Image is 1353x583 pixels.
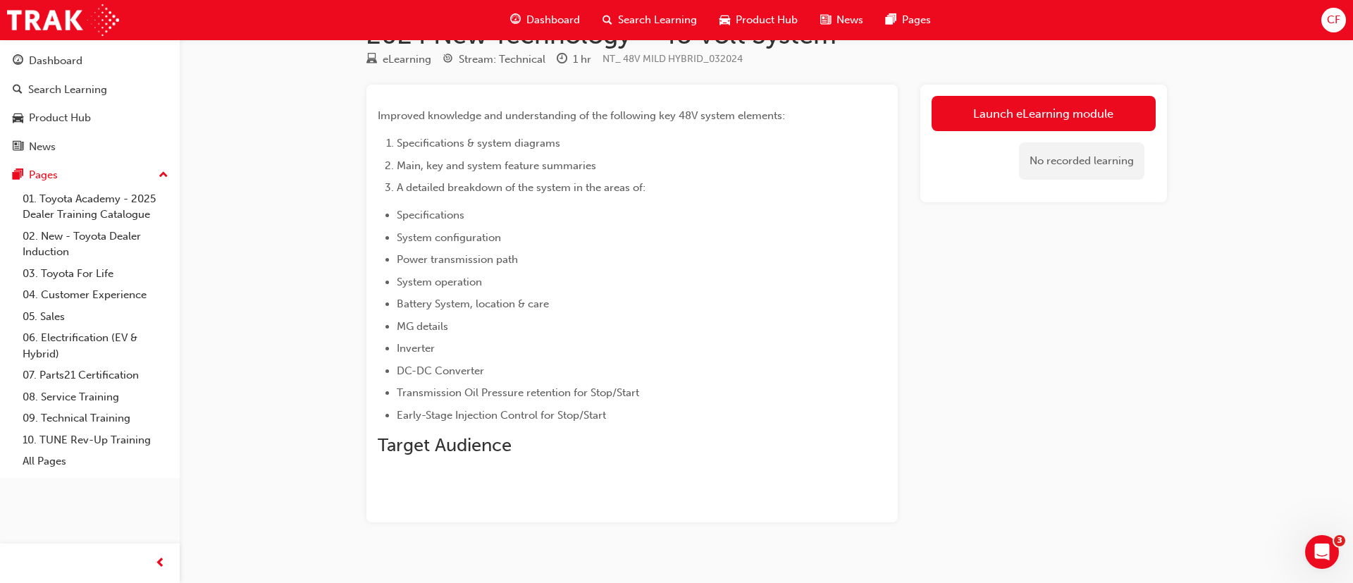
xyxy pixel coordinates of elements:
span: guage-icon [510,11,521,29]
a: guage-iconDashboard [499,6,591,35]
img: Trak [7,4,119,36]
span: 3 [1334,535,1345,546]
a: 03. Toyota For Life [17,263,174,285]
span: up-icon [159,166,168,185]
span: Pages [902,12,931,28]
span: Early-Stage Injection Control for Stop/Start [397,409,606,422]
a: Product Hub [6,105,174,131]
span: guage-icon [13,55,23,68]
a: 10. TUNE Rev-Up Training [17,429,174,451]
a: 05. Sales [17,306,174,328]
a: pages-iconPages [875,6,942,35]
span: target-icon [443,54,453,66]
div: Pages [29,167,58,183]
div: eLearning [383,51,431,68]
span: Specifications & system diagrams [397,137,560,149]
span: Main, key and system feature summaries [397,159,596,172]
button: Pages [6,162,174,188]
a: All Pages [17,450,174,472]
span: search-icon [603,11,612,29]
span: Inverter [397,342,435,355]
div: News [29,139,56,155]
span: CF [1327,12,1340,28]
span: prev-icon [155,555,166,572]
span: Target Audience [378,434,512,456]
span: pages-icon [13,169,23,182]
a: Dashboard [6,48,174,74]
button: CF [1321,8,1346,32]
span: car-icon [13,112,23,125]
span: Transmission Oil Pressure retention for Stop/Start [397,386,639,399]
a: 04. Customer Experience [17,284,174,306]
span: Dashboard [526,12,580,28]
button: DashboardSearch LearningProduct HubNews [6,45,174,162]
iframe: Intercom live chat [1305,535,1339,569]
span: pages-icon [886,11,896,29]
span: Battery System, location & care [397,297,549,310]
span: search-icon [13,84,23,97]
span: clock-icon [557,54,567,66]
a: search-iconSearch Learning [591,6,708,35]
span: Learning resource code [603,53,743,65]
span: MG details [397,320,448,333]
div: Duration [557,51,591,68]
a: News [6,134,174,160]
div: Dashboard [29,53,82,69]
a: Launch eLearning module [932,96,1156,131]
span: news-icon [13,141,23,154]
div: Stream: Technical [459,51,545,68]
span: System configuration [397,231,501,244]
a: 06. Electrification (EV & Hybrid) [17,327,174,364]
div: 1 hr [573,51,591,68]
span: Specifications [397,209,464,221]
span: Product Hub [736,12,798,28]
a: 07. Parts21 Certification [17,364,174,386]
span: Search Learning [618,12,697,28]
span: Power transmission path [397,253,518,266]
a: 01. Toyota Academy - 2025 Dealer Training Catalogue [17,188,174,226]
div: Product Hub [29,110,91,126]
div: No recorded learning [1019,142,1144,180]
span: Improved knowledge and understanding of the following key 48V system elements: [378,109,785,122]
span: car-icon [719,11,730,29]
a: 02. New - Toyota Dealer Induction [17,226,174,263]
a: car-iconProduct Hub [708,6,809,35]
span: A detailed breakdown of the system in the areas of: [397,181,645,194]
a: news-iconNews [809,6,875,35]
div: Stream [443,51,545,68]
a: 09. Technical Training [17,407,174,429]
span: learningResourceType_ELEARNING-icon [366,54,377,66]
span: news-icon [820,11,831,29]
span: DC-DC Converter [397,364,484,377]
div: Search Learning [28,82,107,98]
div: Type [366,51,431,68]
a: 08. Service Training [17,386,174,408]
span: News [836,12,863,28]
span: System operation [397,276,482,288]
a: Search Learning [6,77,174,103]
